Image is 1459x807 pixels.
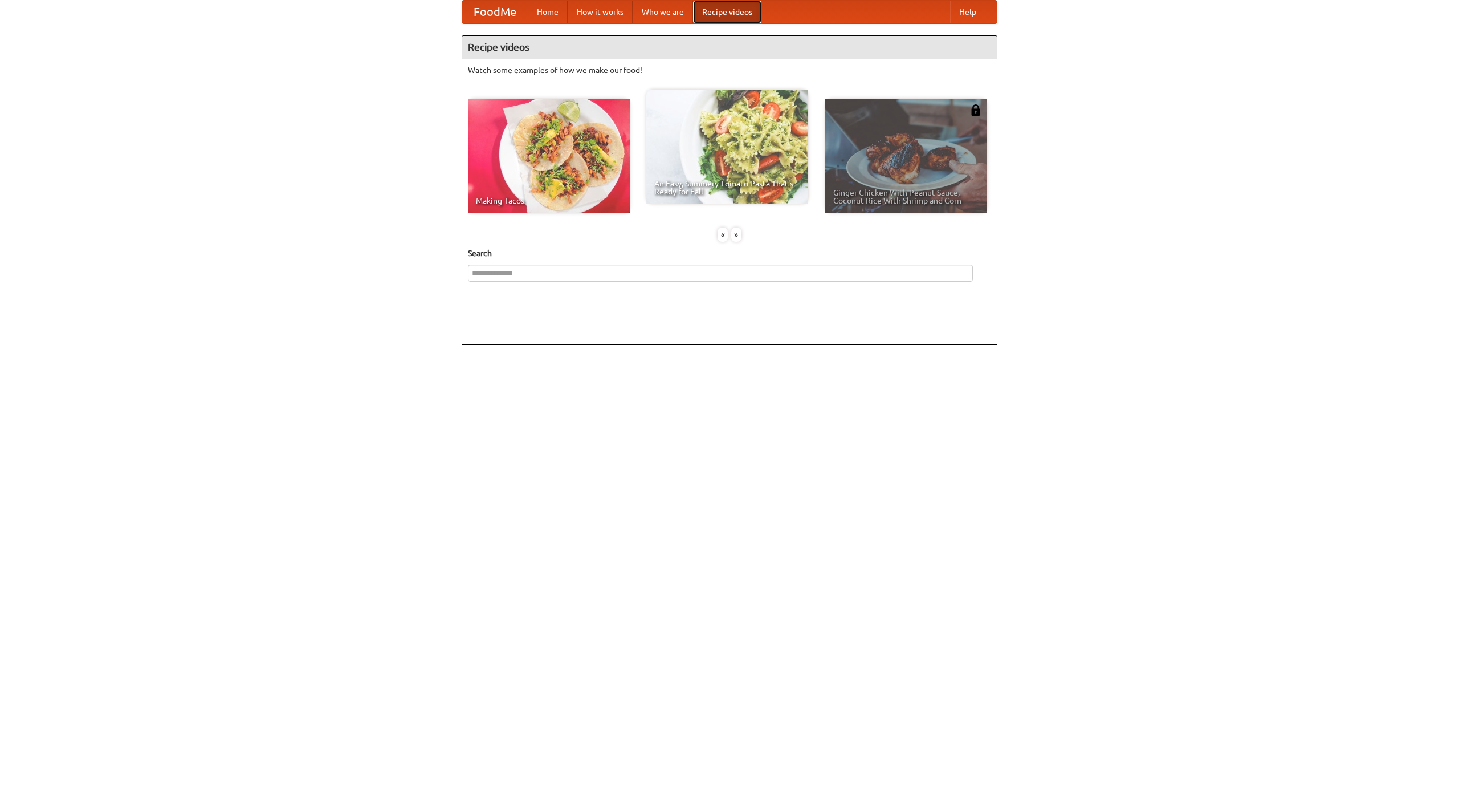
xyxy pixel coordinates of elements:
img: 483408.png [970,104,981,116]
a: How it works [568,1,633,23]
div: « [718,228,728,242]
a: Recipe videos [693,1,761,23]
div: » [731,228,741,242]
span: Making Tacos [476,197,622,205]
a: An Easy, Summery Tomato Pasta That's Ready for Fall [646,90,808,204]
a: Home [528,1,568,23]
h4: Recipe videos [462,36,997,59]
a: Who we are [633,1,693,23]
span: An Easy, Summery Tomato Pasta That's Ready for Fall [654,180,800,196]
a: Help [950,1,985,23]
h5: Search [468,248,991,259]
a: FoodMe [462,1,528,23]
a: Making Tacos [468,99,630,213]
p: Watch some examples of how we make our food! [468,64,991,76]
